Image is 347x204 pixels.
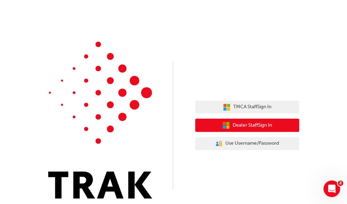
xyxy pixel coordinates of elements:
button: Dealer StaffSign In [195,119,299,132]
span: 2 [338,180,343,186]
button: TMCA StaffSign In [195,101,299,114]
span: TMCA Staff Sign In [233,103,271,111]
button: Use Username/Password [195,137,299,150]
span: Use Username/Password [225,139,279,147]
span: Dealer Staff Sign In [233,121,272,129]
iframe: Intercom live chat [323,180,340,197]
img: Trak [48,42,152,198]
